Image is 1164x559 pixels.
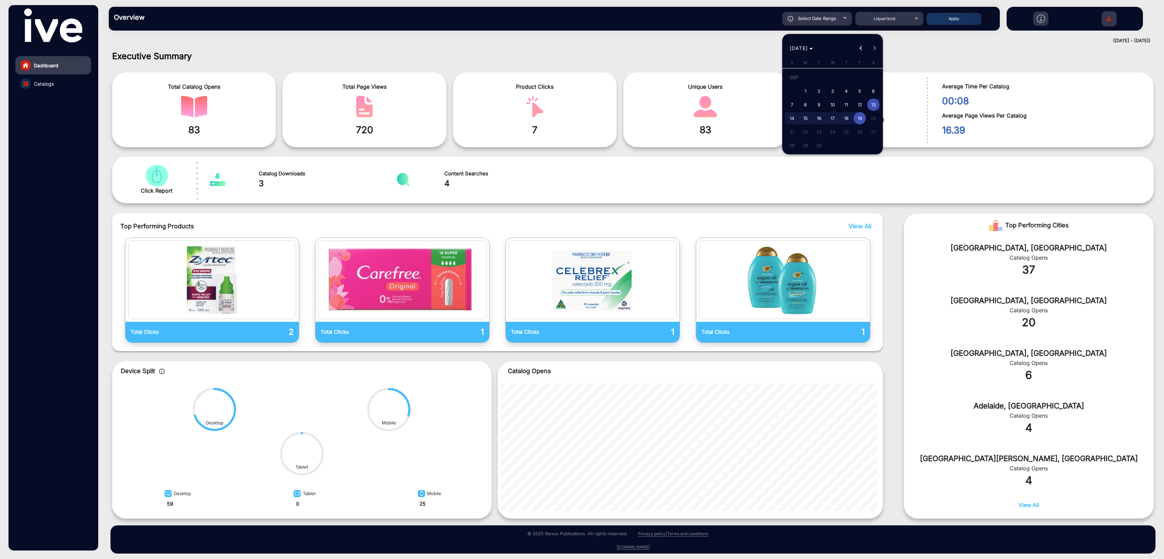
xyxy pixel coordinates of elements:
[853,98,867,111] button: September 12, 2025
[826,98,839,111] button: September 10, 2025
[799,85,811,97] span: 1
[818,60,820,65] span: T
[799,111,812,125] button: September 15, 2025
[812,139,826,152] button: September 30, 2025
[786,126,798,138] span: 21
[826,125,839,139] button: September 24, 2025
[839,125,853,139] button: September 25, 2025
[799,125,812,139] button: September 22, 2025
[840,85,852,97] span: 4
[854,41,868,55] button: Previous month
[872,60,875,65] span: S
[845,60,848,65] span: T
[839,98,853,111] button: September 11, 2025
[826,112,839,124] span: 17
[839,84,853,98] button: September 4, 2025
[854,126,866,138] span: 26
[785,111,799,125] button: September 14, 2025
[867,85,879,97] span: 6
[786,112,798,124] span: 14
[799,84,812,98] button: September 1, 2025
[867,125,880,139] button: September 27, 2025
[831,60,835,65] span: W
[787,42,816,54] button: Choose month and year
[826,84,839,98] button: September 3, 2025
[826,111,839,125] button: September 17, 2025
[812,98,826,111] button: September 9, 2025
[854,85,866,97] span: 5
[853,111,867,125] button: September 19, 2025
[826,99,839,111] span: 10
[839,111,853,125] button: September 18, 2025
[867,126,879,138] span: 27
[785,71,880,84] td: SEP
[786,139,798,152] span: 28
[840,126,852,138] span: 25
[859,60,861,65] span: F
[854,99,866,111] span: 12
[799,139,811,152] span: 29
[799,99,811,111] span: 8
[790,45,808,51] span: [DATE]
[785,139,799,152] button: September 28, 2025
[791,60,793,65] span: S
[813,85,825,97] span: 2
[799,112,811,124] span: 15
[867,84,880,98] button: September 6, 2025
[854,112,866,124] span: 19
[786,99,798,111] span: 7
[813,126,825,138] span: 23
[812,125,826,139] button: September 23, 2025
[826,85,839,97] span: 3
[813,112,825,124] span: 16
[812,111,826,125] button: September 16, 2025
[853,84,867,98] button: September 5, 2025
[853,125,867,139] button: September 26, 2025
[840,112,852,124] span: 18
[867,98,880,111] button: September 13, 2025
[799,98,812,111] button: September 8, 2025
[813,139,825,152] span: 30
[799,139,812,152] button: September 29, 2025
[867,112,879,124] span: 20
[840,99,852,111] span: 11
[799,126,811,138] span: 22
[804,60,807,65] span: M
[785,98,799,111] button: September 7, 2025
[813,99,825,111] span: 9
[812,84,826,98] button: September 2, 2025
[785,125,799,139] button: September 21, 2025
[867,111,880,125] button: September 20, 2025
[826,126,839,138] span: 24
[867,99,879,111] span: 13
